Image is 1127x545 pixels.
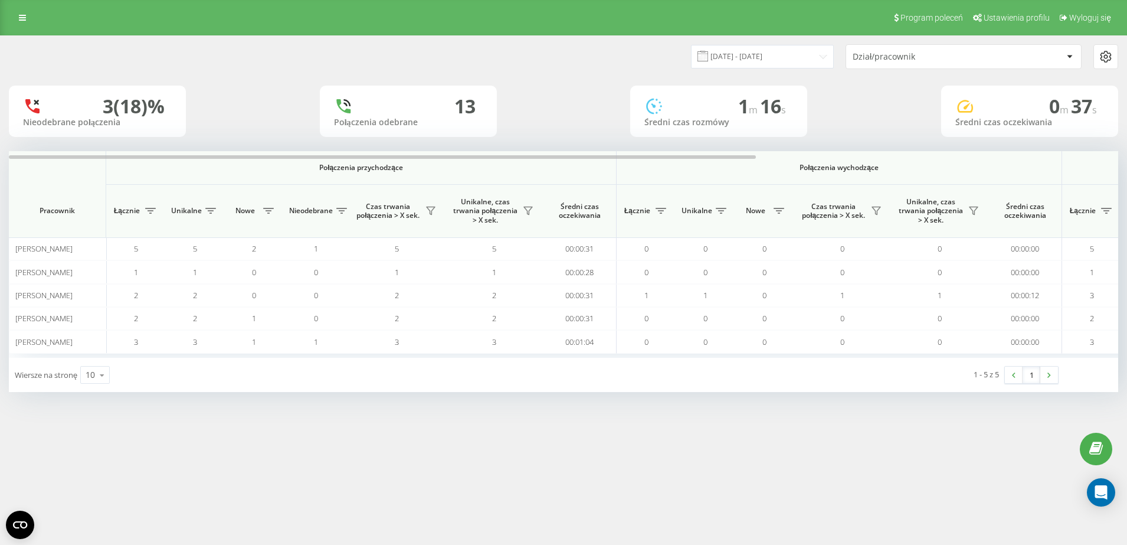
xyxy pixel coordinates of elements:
span: 0 [703,313,707,324]
span: 0 [938,267,942,278]
span: Nieodebrane [289,206,333,216]
span: 1 [738,93,760,119]
span: 0 [762,243,766,254]
span: 0 [840,337,844,347]
span: Program poleceń [900,13,963,22]
span: 0 [840,267,844,278]
td: 00:00:31 [543,307,617,330]
span: 0 [840,313,844,324]
td: 00:00:00 [988,307,1062,330]
span: 37 [1071,93,1097,119]
span: Wyloguj się [1069,13,1111,22]
div: 1 - 5 z 5 [974,368,999,380]
span: 1 [644,290,648,301]
span: 1 [703,290,707,301]
a: 1 [1023,367,1040,383]
span: Łącznie [1068,206,1097,216]
span: 3 [134,337,138,347]
span: 0 [762,337,766,347]
span: 5 [395,243,399,254]
span: 0 [1049,93,1071,119]
div: Średni czas rozmówy [644,118,793,128]
span: 0 [703,243,707,254]
span: 0 [644,267,648,278]
span: s [781,103,786,116]
div: 10 [86,369,95,381]
span: 2 [1090,313,1094,324]
span: 1 [840,290,844,301]
span: 1 [314,337,318,347]
span: Średni czas oczekiwania [552,202,607,220]
span: 2 [193,290,197,301]
div: 3 (18)% [103,95,165,118]
span: 2 [134,290,138,301]
span: 0 [840,243,844,254]
span: 3 [1090,337,1094,347]
span: [PERSON_NAME] [15,290,73,301]
span: 3 [1090,290,1094,301]
div: 13 [454,95,476,118]
span: 0 [252,290,256,301]
span: 1 [193,267,197,278]
span: 5 [1090,243,1094,254]
span: 0 [762,290,766,301]
td: 00:01:04 [543,330,617,353]
span: 2 [134,313,138,324]
span: Łącznie [623,206,652,216]
span: Połączenia przychodzące [137,163,585,172]
span: [PERSON_NAME] [15,313,73,324]
td: 00:00:00 [988,260,1062,283]
span: 0 [938,243,942,254]
span: [PERSON_NAME] [15,267,73,278]
span: Połączenia wychodzące [644,163,1034,172]
span: Łącznie [112,206,142,216]
span: 0 [703,337,707,347]
span: 1 [134,267,138,278]
span: Czas trwania połączenia > X sek. [354,202,422,220]
span: [PERSON_NAME] [15,337,73,347]
span: 0 [644,313,648,324]
span: Unikalne [682,206,712,216]
span: Nowe [741,206,770,216]
span: 3 [395,337,399,347]
span: Nowe [230,206,260,216]
span: Unikalne, czas trwania połączenia > X sek. [451,197,519,225]
div: Open Intercom Messenger [1087,478,1115,507]
span: Czas trwania połączenia > X sek. [800,202,867,220]
td: 00:00:12 [988,284,1062,307]
span: 1 [938,290,942,301]
span: 1 [252,313,256,324]
span: 16 [760,93,786,119]
span: 1 [1090,267,1094,278]
span: 0 [644,337,648,347]
span: 2 [395,290,399,301]
span: 1 [314,243,318,254]
div: Nieodebrane połączenia [23,118,172,128]
span: 5 [492,243,496,254]
span: Wiersze na stronę [15,370,77,380]
span: 0 [314,267,318,278]
span: 5 [193,243,197,254]
span: 0 [644,243,648,254]
span: Unikalne [171,206,202,216]
td: 00:00:31 [543,284,617,307]
div: Dział/pracownik [853,52,994,62]
span: Pracownik [19,206,96,216]
span: 2 [492,313,496,324]
span: 1 [395,267,399,278]
span: 2 [492,290,496,301]
div: Średni czas oczekiwania [955,118,1104,128]
span: 0 [938,313,942,324]
span: 2 [252,243,256,254]
td: 00:00:00 [988,330,1062,353]
span: Unikalne, czas trwania połączenia > X sek. [897,197,965,225]
span: 3 [193,337,197,347]
span: 0 [252,267,256,278]
span: 0 [762,313,766,324]
span: Ustawienia profilu [984,13,1050,22]
span: 0 [314,290,318,301]
button: Open CMP widget [6,511,34,539]
span: 3 [492,337,496,347]
span: 0 [314,313,318,324]
td: 00:00:31 [543,237,617,260]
